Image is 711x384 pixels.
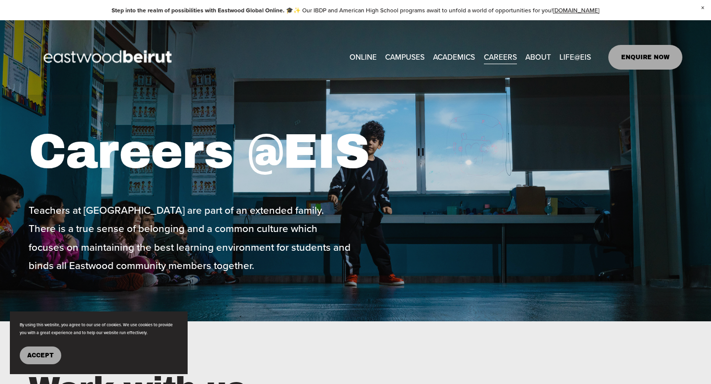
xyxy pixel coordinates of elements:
[29,201,353,274] p: Teachers at [GEOGRAPHIC_DATA] are part of an extended family. There is a true sense of belonging ...
[10,311,188,374] section: Cookie banner
[553,6,599,14] a: [DOMAIN_NAME]
[27,352,54,359] span: Accept
[559,50,591,65] a: folder dropdown
[559,50,591,64] span: LIFE@EIS
[20,346,61,364] button: Accept
[433,50,475,65] a: folder dropdown
[29,123,408,181] h1: Careers @EIS
[608,45,683,70] a: ENQUIRE NOW
[525,50,551,65] a: folder dropdown
[525,50,551,64] span: ABOUT
[29,32,190,82] img: EastwoodIS Global Site
[433,50,475,64] span: ACADEMICS
[20,321,178,337] p: By using this website, you agree to our use of cookies. We use cookies to provide you with a grea...
[385,50,425,64] span: CAMPUSES
[350,50,377,65] a: ONLINE
[385,50,425,65] a: folder dropdown
[484,50,517,65] a: CAREERS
